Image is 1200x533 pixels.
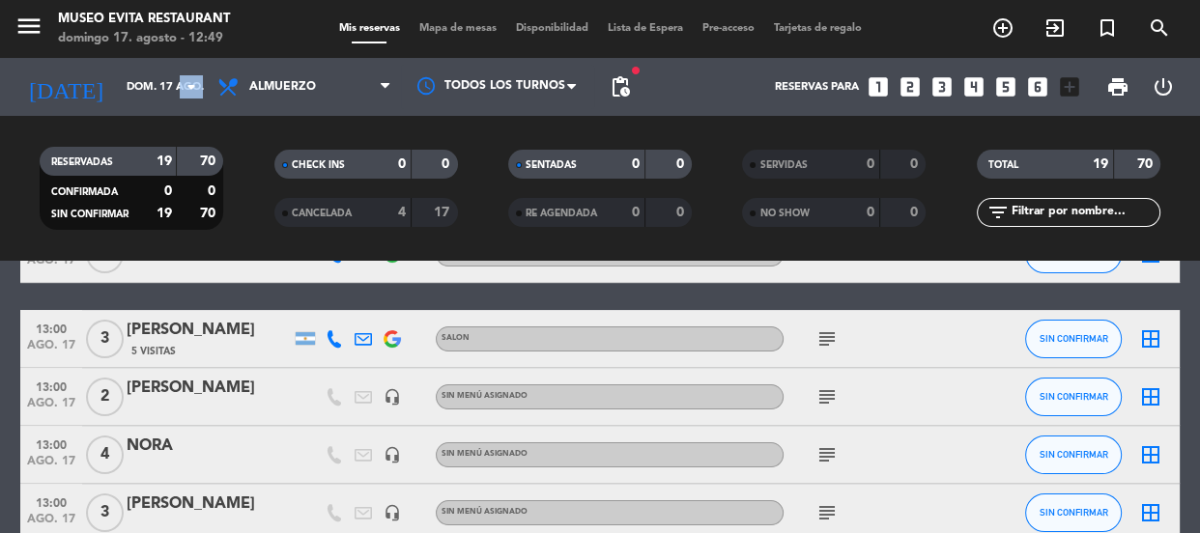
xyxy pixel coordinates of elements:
span: SIN CONFIRMAR [1040,449,1108,460]
strong: 19 [1093,157,1108,171]
i: border_all [1139,327,1162,351]
span: Sin menú asignado [442,392,528,400]
span: Almuerzo [249,80,316,94]
span: Mapa de mesas [410,23,506,34]
span: 13:00 [27,433,75,455]
span: 3 [86,493,124,532]
strong: 19 [156,207,171,220]
span: SIN CONFIRMAR [1040,507,1108,518]
strong: 70 [200,207,219,220]
strong: 0 [676,157,688,171]
span: Pre-acceso [693,23,764,34]
span: RE AGENDADA [526,209,597,218]
i: add_circle_outline [991,16,1014,40]
div: [PERSON_NAME] [127,491,291,517]
div: [PERSON_NAME] [127,318,291,343]
strong: 4 [398,206,406,219]
i: add_box [1057,74,1082,99]
button: SIN CONFIRMAR [1025,435,1122,474]
span: 2 [86,378,124,416]
strong: 0 [163,184,171,198]
span: TOTAL [988,160,1018,170]
button: menu [14,12,43,47]
i: exit_to_app [1043,16,1067,40]
span: Lista de Espera [598,23,693,34]
span: SIN CONFIRMAR [1040,333,1108,344]
span: fiber_manual_record [630,65,642,76]
i: looks_3 [929,74,955,99]
button: SIN CONFIRMAR [1025,320,1122,358]
i: turned_in_not [1096,16,1119,40]
span: ago. 17 [27,339,75,361]
span: CHECK INS [292,160,345,170]
span: CANCELADA [292,209,352,218]
strong: 0 [442,157,453,171]
i: search [1148,16,1171,40]
i: looks_two [898,74,923,99]
strong: 0 [632,157,640,171]
strong: 19 [156,154,171,168]
span: 13:00 [27,491,75,513]
span: SERVIDAS [759,160,807,170]
i: subject [815,501,839,524]
i: looks_5 [993,74,1018,99]
button: SIN CONFIRMAR [1025,378,1122,416]
strong: 0 [910,206,922,219]
span: ago. 17 [27,254,75,276]
i: subject [815,327,839,351]
strong: 0 [208,184,219,198]
i: subject [815,385,839,408]
strong: 17 [434,206,453,219]
i: subject [815,443,839,466]
span: SIN CONFIRMAR [51,210,129,219]
i: looks_one [866,74,891,99]
input: Filtrar por nombre... [1010,202,1159,223]
i: menu [14,12,43,41]
span: Disponibilidad [506,23,598,34]
span: ago. 17 [27,397,75,419]
div: LOG OUT [1141,58,1186,116]
i: [DATE] [14,66,117,108]
img: google-logo.png [384,330,401,348]
span: Sin menú asignado [442,508,528,516]
div: Museo Evita Restaurant [58,10,230,29]
strong: 0 [910,157,922,171]
strong: 0 [676,206,688,219]
i: headset_mic [384,388,401,406]
i: border_all [1139,443,1162,466]
span: SALON [442,334,470,342]
span: 13:00 [27,317,75,339]
strong: 0 [632,206,640,219]
strong: 0 [398,157,406,171]
i: border_all [1139,385,1162,408]
span: 5 Visitas [131,344,176,359]
span: ago. 17 [27,455,75,477]
span: Mis reservas [329,23,410,34]
strong: 70 [1136,157,1156,171]
i: border_all [1139,501,1162,524]
div: [PERSON_NAME] [127,376,291,401]
button: SIN CONFIRMAR [1025,493,1122,532]
span: SENTADAS [526,160,577,170]
span: RESERVADAS [51,157,113,167]
span: print [1106,75,1129,98]
i: power_settings_new [1152,75,1175,98]
i: headset_mic [384,504,401,521]
span: 13:00 [27,375,75,397]
div: NORA [127,434,291,459]
span: 3 [86,320,124,358]
strong: 0 [867,157,874,171]
i: looks_4 [961,74,986,99]
span: NO SHOW [759,209,809,218]
span: Reservas para [775,81,859,94]
span: Sin menú asignado [442,450,528,458]
span: pending_actions [609,75,632,98]
i: headset_mic [384,446,401,463]
div: domingo 17. agosto - 12:49 [58,29,230,48]
span: 4 [86,435,124,474]
i: arrow_drop_down [180,75,203,98]
span: CONFIRMADA [51,187,118,197]
span: SIN CONFIRMAR [1040,391,1108,402]
span: Tarjetas de regalo [764,23,871,34]
i: filter_list [986,201,1010,224]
